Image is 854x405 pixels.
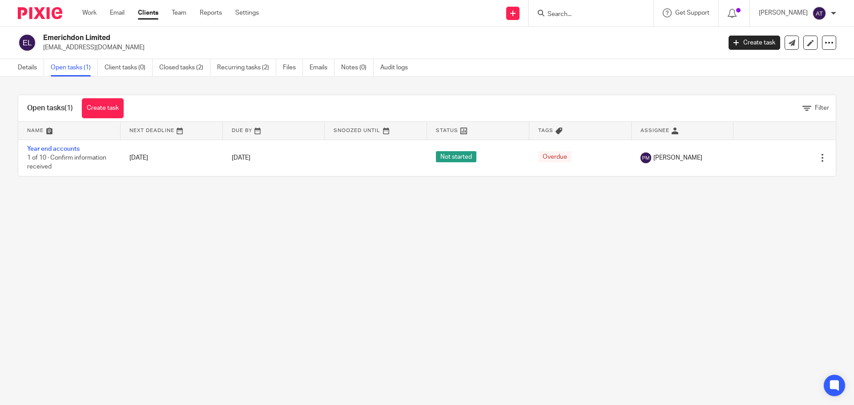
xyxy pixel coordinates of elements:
h2: Emerichdon Limited [43,33,581,43]
a: Reports [200,8,222,17]
a: Email [110,8,125,17]
img: svg%3E [640,152,651,163]
img: svg%3E [812,6,826,20]
span: [DATE] [232,155,250,161]
a: Files [283,59,303,76]
span: 1 of 10 · Confirm information received [27,155,106,170]
input: Search [547,11,627,19]
a: Client tasks (0) [105,59,153,76]
a: Closed tasks (2) [159,59,210,76]
a: Emails [310,59,334,76]
span: Tags [538,128,553,133]
span: Overdue [538,151,572,162]
a: Clients [138,8,158,17]
span: (1) [64,104,73,112]
a: Create task [729,36,780,50]
span: Get Support [675,10,709,16]
a: Audit logs [380,59,415,76]
p: [EMAIL_ADDRESS][DOMAIN_NAME] [43,43,715,52]
a: Details [18,59,44,76]
span: Status [436,128,458,133]
a: Notes (0) [341,59,374,76]
span: [PERSON_NAME] [653,153,702,162]
img: svg%3E [18,33,36,52]
td: [DATE] [121,140,223,176]
a: Open tasks (1) [51,59,98,76]
p: [PERSON_NAME] [759,8,808,17]
span: Filter [815,105,829,111]
span: Snoozed Until [334,128,380,133]
h1: Open tasks [27,104,73,113]
span: Not started [436,151,476,162]
a: Recurring tasks (2) [217,59,276,76]
img: Pixie [18,7,62,19]
a: Create task [82,98,124,118]
a: Work [82,8,97,17]
a: Settings [235,8,259,17]
a: Year end accounts [27,146,80,152]
a: Team [172,8,186,17]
